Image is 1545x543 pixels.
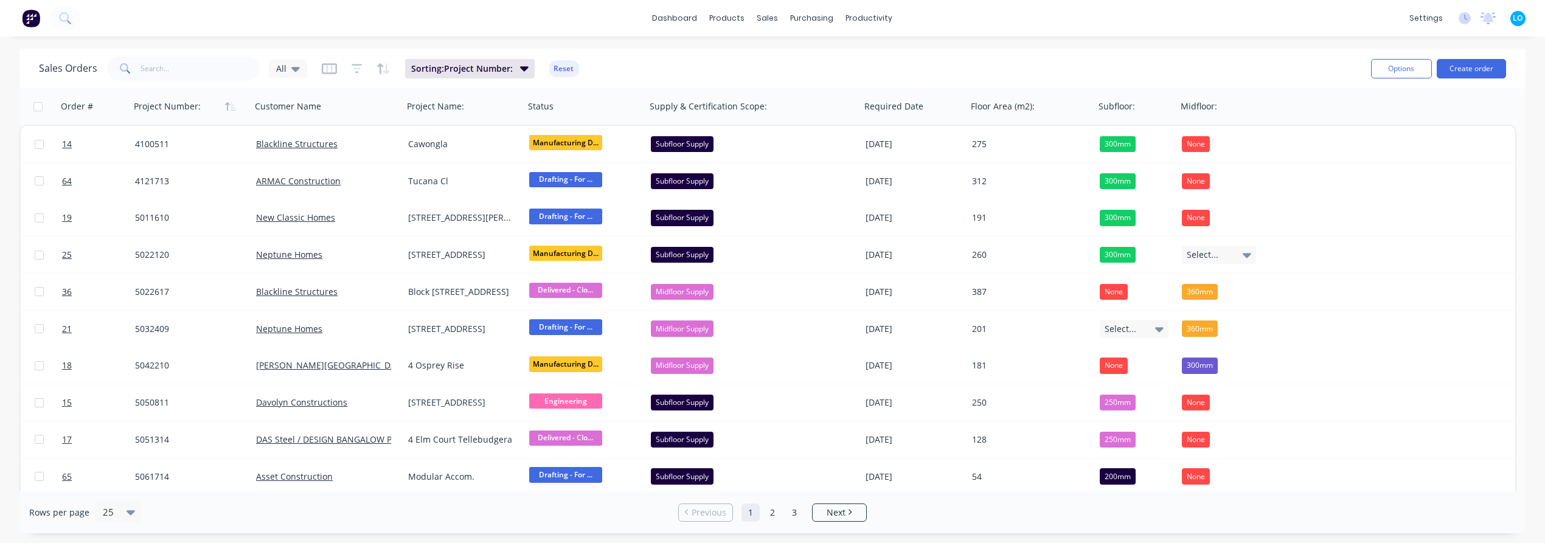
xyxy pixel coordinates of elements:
[972,175,1084,187] div: 312
[255,100,321,112] div: Customer Name
[62,458,135,495] a: 65
[651,173,713,189] div: Subfloor Supply
[785,503,804,522] a: Page 3
[256,249,322,260] a: Neptune Homes
[1187,175,1205,187] span: None
[1371,59,1432,78] button: Options
[651,358,713,373] div: Midfloor Supply
[62,311,135,347] a: 21
[62,126,135,162] a: 14
[529,246,602,261] span: Manufacturing D...
[22,9,40,27] img: Factory
[751,9,785,27] div: sales
[1099,100,1135,112] div: Subfloor:
[529,283,602,298] span: Delivered - Clo...
[256,396,347,408] a: Davolyn Constructions
[39,63,97,74] h1: Sales Orders
[62,175,72,187] span: 64
[62,396,72,409] span: 15
[866,471,962,483] div: [DATE]
[692,507,726,519] span: Previous
[1100,358,1128,373] div: None
[1100,284,1128,300] div: None
[972,359,1084,372] div: 181
[651,320,713,336] div: Midfloor Supply
[62,384,135,421] a: 15
[1100,173,1136,189] div: 300mm
[135,286,241,298] div: 5022617
[408,323,514,335] div: [STREET_ADDRESS]
[827,507,845,519] span: Next
[134,100,201,112] div: Project Number:
[1403,9,1449,27] div: settings
[62,359,72,372] span: 18
[135,212,241,224] div: 5011610
[62,434,72,446] span: 17
[62,274,135,310] a: 36
[407,100,464,112] div: Project Name:
[135,434,241,446] div: 5051314
[408,396,514,409] div: [STREET_ADDRESS]
[972,138,1084,150] div: 275
[1187,286,1213,298] span: 360mm
[62,163,135,199] a: 64
[1100,247,1136,263] div: 300mm
[1187,434,1205,446] span: None
[866,138,962,150] div: [DATE]
[1105,323,1136,335] span: Select...
[529,393,602,409] span: Engineering
[1187,212,1205,224] span: None
[785,9,840,27] div: purchasing
[971,100,1035,112] div: Floor Area (m2):
[256,286,338,297] a: Blackline Structures
[141,57,260,81] input: Search...
[62,323,72,335] span: 21
[651,247,713,263] div: Subfloor Supply
[1182,320,1218,336] button: 360mm
[679,507,732,519] a: Previous page
[651,432,713,448] div: Subfloor Supply
[647,9,704,27] a: dashboard
[529,209,602,224] span: Drafting - For ...
[866,249,962,261] div: [DATE]
[866,359,962,372] div: [DATE]
[62,249,72,261] span: 25
[62,286,72,298] span: 36
[651,136,713,152] div: Subfloor Supply
[256,471,333,482] a: Asset Construction
[1100,395,1136,410] div: 250mm
[1182,358,1218,373] button: 300mm
[763,503,782,522] a: Page 2
[135,471,241,483] div: 5061714
[256,323,322,334] a: Neptune Homes
[408,175,514,187] div: Tucana Cl
[1100,136,1136,152] div: 300mm
[529,319,602,334] span: Drafting - For ...
[62,138,72,150] span: 14
[972,396,1084,409] div: 250
[408,249,514,261] div: [STREET_ADDRESS]
[651,210,713,226] div: Subfloor Supply
[62,199,135,236] a: 19
[1100,210,1136,226] div: 300mm
[1182,284,1218,300] button: 360mm
[1187,249,1218,261] span: Select...
[1182,210,1210,226] button: None
[651,395,713,410] div: Subfloor Supply
[529,467,602,482] span: Drafting - For ...
[1182,468,1210,484] button: None
[411,63,513,75] span: Sorting: Project Number:
[29,507,89,519] span: Rows per page
[405,59,535,78] button: Sorting:Project Number:
[972,286,1084,298] div: 387
[866,212,962,224] div: [DATE]
[529,172,602,187] span: Drafting - For ...
[972,212,1084,224] div: 191
[1513,13,1523,24] span: LO
[864,100,923,112] div: Required Date
[135,359,241,372] div: 5042210
[62,471,72,483] span: 65
[135,323,241,335] div: 5032409
[408,471,514,483] div: Modular Accom.
[972,471,1084,483] div: 54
